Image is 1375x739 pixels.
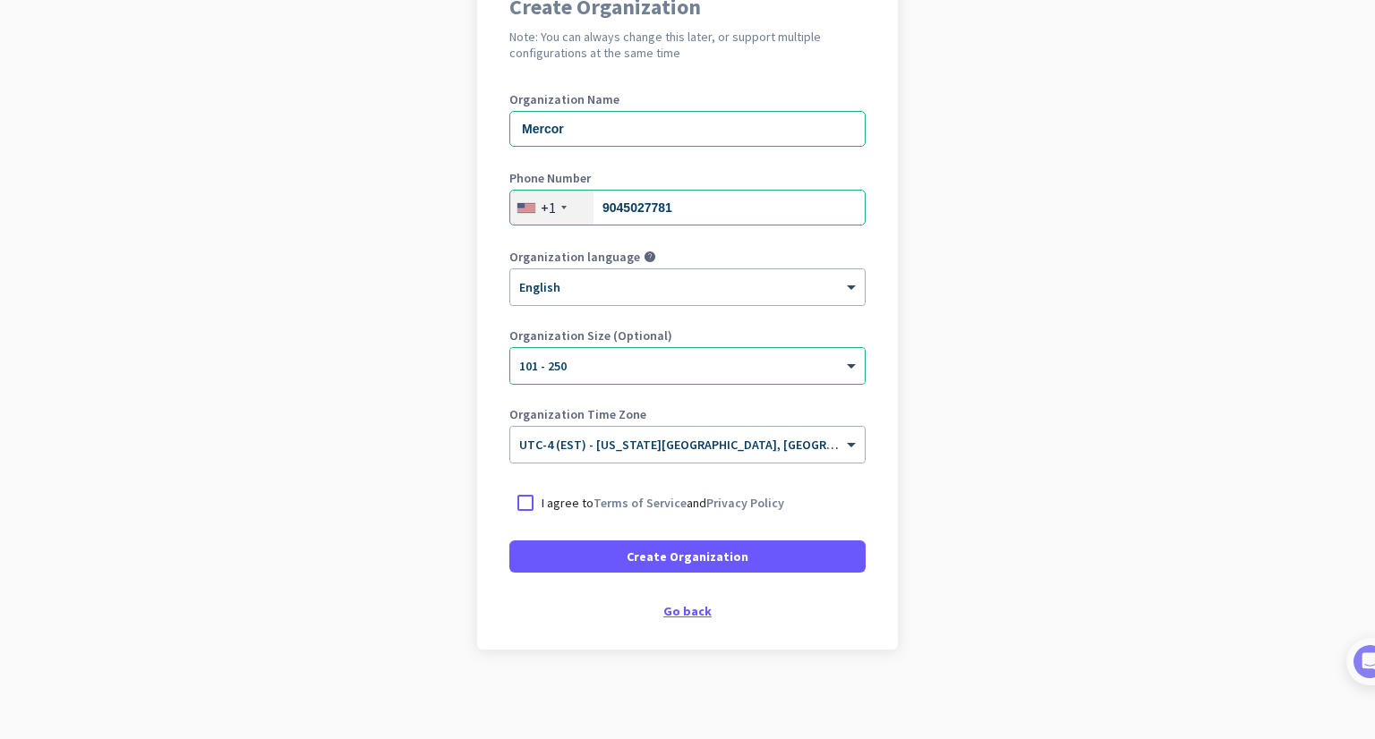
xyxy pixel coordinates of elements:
label: Phone Number [509,172,866,184]
input: What is the name of your organization? [509,111,866,147]
span: Create Organization [627,548,748,565]
div: Go back [509,605,866,617]
a: Terms of Service [594,495,687,511]
button: Create Organization [509,540,866,573]
a: Privacy Policy [706,495,784,511]
label: Organization Name [509,93,866,106]
input: 201-555-0123 [509,190,866,225]
p: I agree to and [542,494,784,512]
label: Organization Time Zone [509,408,866,420]
label: Organization language [509,251,640,263]
i: help [644,251,656,263]
label: Organization Size (Optional) [509,329,866,342]
div: +1 [541,199,556,217]
h2: Note: You can always change this later, or support multiple configurations at the same time [509,29,866,61]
